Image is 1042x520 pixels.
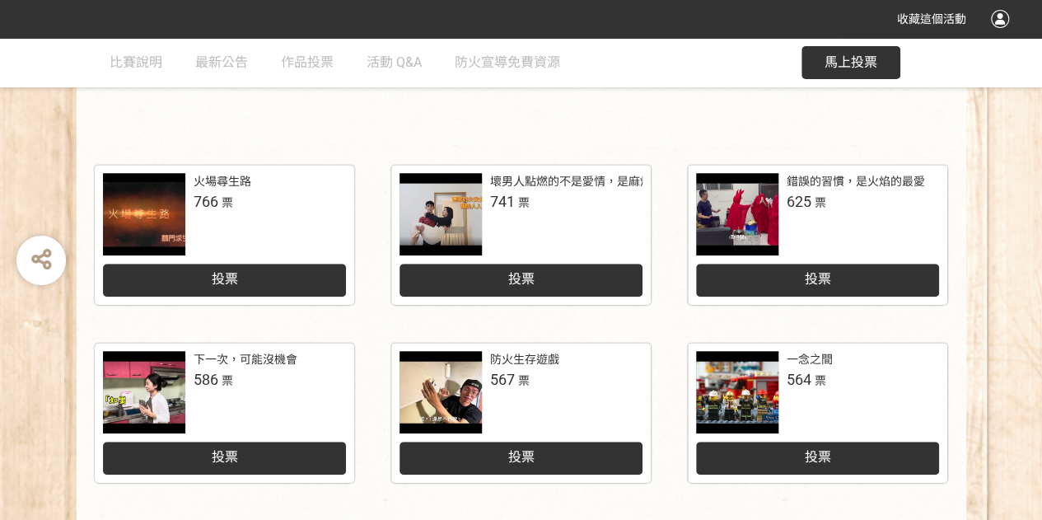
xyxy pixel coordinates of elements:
[391,165,651,305] a: 壞男人點燃的不是愛情，是麻煩741票投票
[455,54,560,70] span: 防火宣導免費資源
[195,38,248,87] a: 最新公告
[194,173,251,190] div: 火場尋生路
[391,343,651,483] a: 防火生存遊戲567票投票
[281,54,334,70] span: 作品投票
[804,449,830,465] span: 投票
[507,271,534,287] span: 投票
[367,54,422,70] span: 活動 Q&A
[194,351,297,368] div: 下一次，可能沒機會
[367,38,422,87] a: 活動 Q&A
[281,38,334,87] a: 作品投票
[825,54,877,70] span: 馬上投票
[490,193,515,210] span: 741
[897,12,966,26] span: 收藏這個活動
[222,196,233,209] span: 票
[801,46,900,79] button: 馬上投票
[688,165,947,305] a: 錯誤的習慣，是火焰的最愛625票投票
[194,371,218,388] span: 586
[211,449,237,465] span: 投票
[455,38,560,87] a: 防火宣導免費資源
[490,371,515,388] span: 567
[815,374,826,387] span: 票
[110,54,162,70] span: 比賽說明
[787,371,811,388] span: 564
[787,173,925,190] div: 錯誤的習慣，是火焰的最愛
[95,343,354,483] a: 下一次，可能沒機會586票投票
[815,196,826,209] span: 票
[688,343,947,483] a: 一念之間564票投票
[110,38,162,87] a: 比賽說明
[211,271,237,287] span: 投票
[195,54,248,70] span: 最新公告
[804,271,830,287] span: 投票
[222,374,233,387] span: 票
[787,193,811,210] span: 625
[194,193,218,210] span: 766
[507,449,534,465] span: 投票
[95,165,354,305] a: 火場尋生路766票投票
[787,351,833,368] div: 一念之間
[518,196,530,209] span: 票
[490,351,559,368] div: 防火生存遊戲
[518,374,530,387] span: 票
[490,173,652,190] div: 壞男人點燃的不是愛情，是麻煩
